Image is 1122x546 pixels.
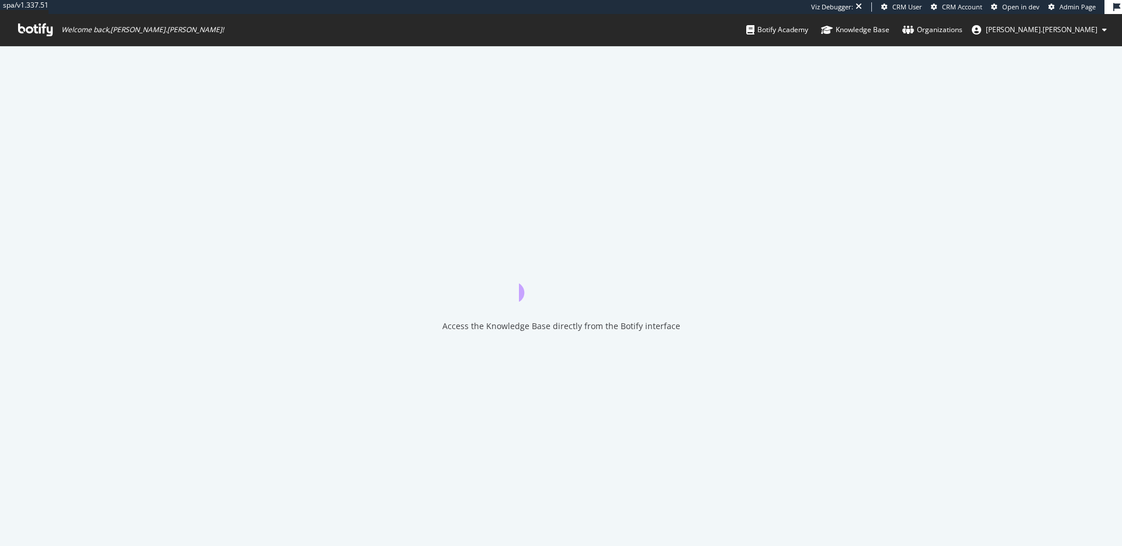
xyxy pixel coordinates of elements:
[811,2,853,12] div: Viz Debugger:
[61,25,224,34] span: Welcome back, [PERSON_NAME].[PERSON_NAME] !
[1048,2,1096,12] a: Admin Page
[821,14,889,46] a: Knowledge Base
[942,2,982,11] span: CRM Account
[1059,2,1096,11] span: Admin Page
[902,24,962,36] div: Organizations
[902,14,962,46] a: Organizations
[931,2,982,12] a: CRM Account
[892,2,922,11] span: CRM User
[746,14,808,46] a: Botify Academy
[519,260,603,302] div: animation
[962,20,1116,39] button: [PERSON_NAME].[PERSON_NAME]
[986,25,1097,34] span: emerson.prager
[881,2,922,12] a: CRM User
[746,24,808,36] div: Botify Academy
[442,320,680,332] div: Access the Knowledge Base directly from the Botify interface
[1002,2,1040,11] span: Open in dev
[821,24,889,36] div: Knowledge Base
[991,2,1040,12] a: Open in dev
